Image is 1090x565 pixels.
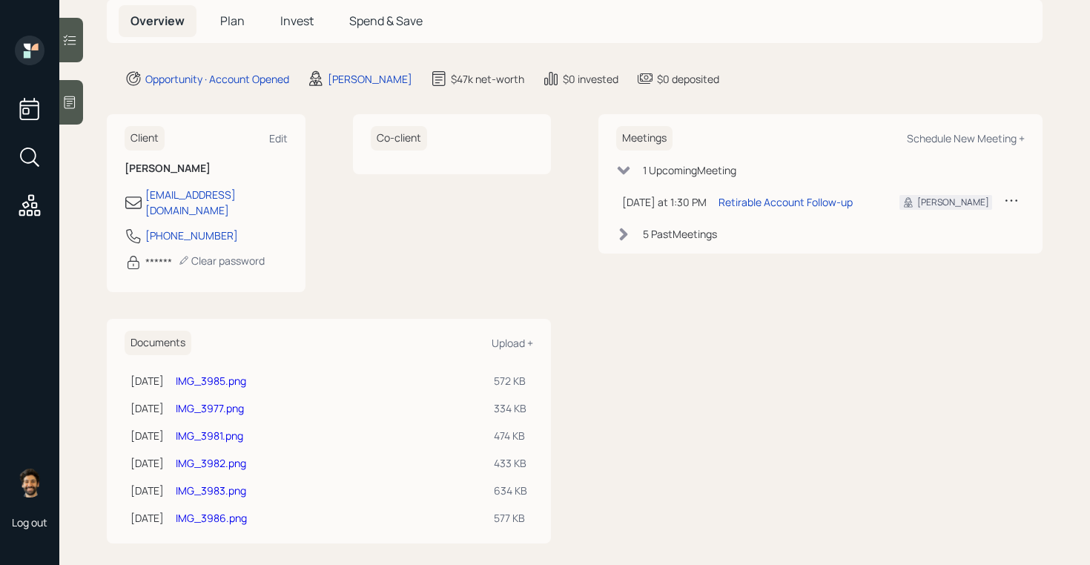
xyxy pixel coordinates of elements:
[125,126,165,151] h6: Client
[131,483,164,498] div: [DATE]
[176,401,244,415] a: IMG_3977.png
[328,71,412,87] div: [PERSON_NAME]
[622,194,707,210] div: [DATE] at 1:30 PM
[494,510,527,526] div: 577 KB
[176,511,247,525] a: IMG_3986.png
[917,196,989,209] div: [PERSON_NAME]
[643,226,717,242] div: 5 Past Meeting s
[494,483,527,498] div: 634 KB
[131,373,164,389] div: [DATE]
[125,162,288,175] h6: [PERSON_NAME]
[494,428,527,443] div: 474 KB
[176,483,246,498] a: IMG_3983.png
[494,373,527,389] div: 572 KB
[492,336,533,350] div: Upload +
[371,126,427,151] h6: Co-client
[15,468,44,498] img: eric-schwartz-headshot.png
[145,228,238,243] div: [PHONE_NUMBER]
[125,331,191,355] h6: Documents
[451,71,524,87] div: $47k net-worth
[131,510,164,526] div: [DATE]
[176,429,243,443] a: IMG_3981.png
[657,71,719,87] div: $0 deposited
[269,131,288,145] div: Edit
[616,126,673,151] h6: Meetings
[178,254,265,268] div: Clear password
[145,71,289,87] div: Opportunity · Account Opened
[220,13,245,29] span: Plan
[563,71,618,87] div: $0 invested
[131,428,164,443] div: [DATE]
[12,515,47,529] div: Log out
[907,131,1025,145] div: Schedule New Meeting +
[494,400,527,416] div: 334 KB
[131,13,185,29] span: Overview
[176,456,246,470] a: IMG_3982.png
[643,162,736,178] div: 1 Upcoming Meeting
[145,187,288,218] div: [EMAIL_ADDRESS][DOMAIN_NAME]
[494,455,527,471] div: 433 KB
[176,374,246,388] a: IMG_3985.png
[131,455,164,471] div: [DATE]
[131,400,164,416] div: [DATE]
[719,194,853,210] div: Retirable Account Follow-up
[280,13,314,29] span: Invest
[349,13,423,29] span: Spend & Save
